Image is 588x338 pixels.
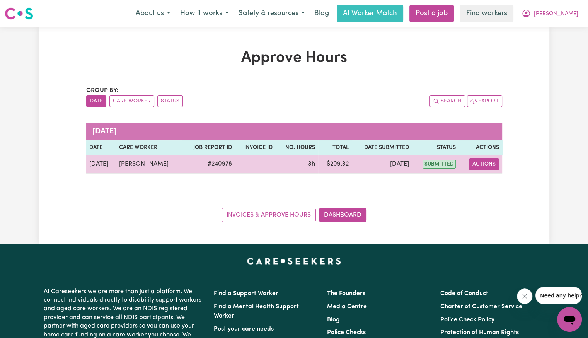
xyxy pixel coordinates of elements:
th: Date Submitted [352,140,412,155]
a: Protection of Human Rights [440,329,519,336]
button: sort invoices by paid status [157,95,183,107]
th: Care worker [116,140,182,155]
td: [PERSON_NAME] [116,155,182,174]
a: Post your care needs [214,326,274,332]
a: The Founders [327,290,365,297]
button: sort invoices by care worker [109,95,154,107]
h1: Approve Hours [86,49,502,67]
iframe: Close message [517,288,532,304]
iframe: Message from company [535,287,582,304]
th: Invoice ID [235,140,276,155]
a: Post a job [409,5,454,22]
a: Code of Conduct [440,290,488,297]
a: Dashboard [319,208,366,222]
a: Invoices & Approve Hours [222,208,316,222]
span: 3 hours [308,161,315,167]
th: Status [412,140,459,155]
button: Actions [469,158,499,170]
span: submitted [423,160,456,169]
a: Careseekers logo [5,5,33,22]
a: Police Checks [327,329,366,336]
button: How it works [175,5,233,22]
a: Blog [310,5,334,22]
img: Careseekers logo [5,7,33,20]
a: Police Check Policy [440,317,494,323]
th: Total [318,140,352,155]
span: Need any help? [5,5,47,12]
a: AI Worker Match [337,5,403,22]
a: Find a Mental Health Support Worker [214,304,299,319]
a: Find a Support Worker [214,290,278,297]
span: Group by: [86,87,119,94]
button: About us [131,5,175,22]
iframe: Button to launch messaging window [557,307,582,332]
th: Actions [459,140,502,155]
a: Blog [327,317,340,323]
th: Job Report ID [182,140,235,155]
a: Charter of Customer Service [440,304,522,310]
button: Export [467,95,502,107]
a: Careseekers home page [247,258,341,264]
td: $ 209.32 [318,155,352,174]
td: [DATE] [352,155,412,174]
caption: [DATE] [86,123,502,140]
a: Find workers [460,5,513,22]
a: Media Centre [327,304,367,310]
button: sort invoices by date [86,95,106,107]
button: Search [429,95,465,107]
td: [DATE] [86,155,116,174]
button: My Account [516,5,583,22]
button: Safety & resources [233,5,310,22]
th: Date [86,140,116,155]
th: No. Hours [276,140,318,155]
td: # 240978 [182,155,235,174]
span: [PERSON_NAME] [534,10,578,18]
